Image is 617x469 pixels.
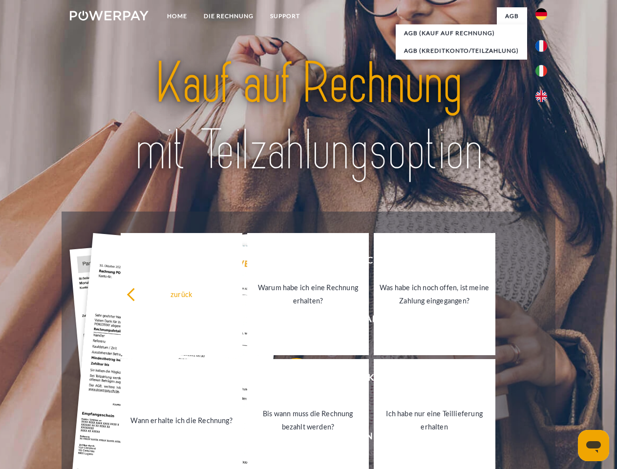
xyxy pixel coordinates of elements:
img: en [535,90,547,102]
div: Warum habe ich eine Rechnung erhalten? [253,281,363,307]
img: de [535,8,547,20]
img: logo-powerpay-white.svg [70,11,149,21]
img: title-powerpay_de.svg [93,47,524,187]
a: agb [497,7,527,25]
img: it [535,65,547,77]
div: zurück [127,287,236,300]
div: Was habe ich noch offen, ist meine Zahlung eingegangen? [380,281,489,307]
div: Wann erhalte ich die Rechnung? [127,413,236,426]
a: AGB (Kauf auf Rechnung) [396,24,527,42]
div: Bis wann muss die Rechnung bezahlt werden? [253,407,363,433]
iframe: Schaltfläche zum Öffnen des Messaging-Fensters [578,430,609,461]
a: DIE RECHNUNG [195,7,262,25]
img: fr [535,40,547,52]
a: SUPPORT [262,7,308,25]
div: Ich habe nur eine Teillieferung erhalten [380,407,489,433]
a: Home [159,7,195,25]
a: Was habe ich noch offen, ist meine Zahlung eingegangen? [374,233,495,355]
a: AGB (Kreditkonto/Teilzahlung) [396,42,527,60]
